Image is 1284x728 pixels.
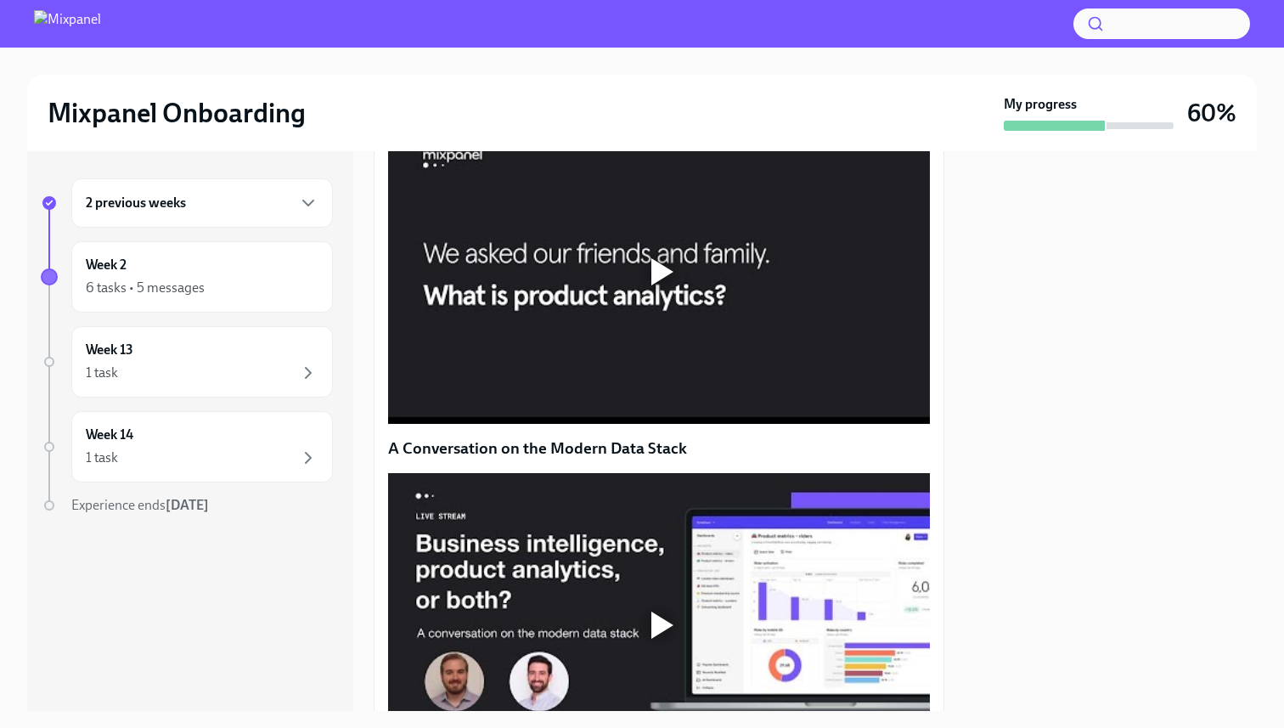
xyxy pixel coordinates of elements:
[34,10,101,37] img: Mixpanel
[86,449,118,467] div: 1 task
[86,364,118,382] div: 1 task
[1004,95,1077,114] strong: My progress
[86,341,133,359] h6: Week 13
[388,437,930,460] p: A Conversation on the Modern Data Stack
[86,256,127,274] h6: Week 2
[86,194,186,212] h6: 2 previous weeks
[48,96,306,130] h2: Mixpanel Onboarding
[166,497,209,513] strong: [DATE]
[86,279,205,297] div: 6 tasks • 5 messages
[86,426,133,444] h6: Week 14
[1187,98,1236,128] h3: 60%
[71,497,209,513] span: Experience ends
[71,178,333,228] div: 2 previous weeks
[41,411,333,483] a: Week 141 task
[41,326,333,398] a: Week 131 task
[41,241,333,313] a: Week 26 tasks • 5 messages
